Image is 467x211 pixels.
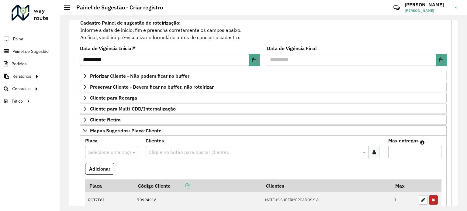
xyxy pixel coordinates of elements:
[134,192,262,208] td: 70994916
[267,45,317,52] label: Data de Vigência Final
[146,137,164,144] label: Clientes
[90,106,176,111] span: Cliente para Multi-CDD/Internalização
[12,73,31,80] span: Relatórios
[391,192,416,208] td: 1
[391,179,416,192] th: Max
[90,128,161,133] span: Mapas Sugeridos: Placa-Cliente
[90,73,189,78] span: Priorizar Cliente - Não podem ficar no buffer
[405,8,450,13] span: [PERSON_NAME]
[134,179,262,192] th: Código Cliente
[80,125,447,136] a: Mapas Sugeridos: Placa-Cliente
[85,192,134,208] td: RQT7E61
[388,137,419,144] label: Max entregas
[85,137,98,144] label: Placa
[436,54,447,66] button: Choose Date
[262,179,391,192] th: Clientes
[249,54,260,66] button: Choose Date
[12,86,31,92] span: Consultas
[80,114,447,125] a: Cliente Retira
[90,95,137,100] span: Cliente para Recarga
[90,84,214,89] span: Preservar Cliente - Devem ficar no buffer, não roteirizar
[80,19,447,41] div: Informe a data de inicio, fim e preencha corretamente os campos abaixo. Ao final, você irá pré-vi...
[262,192,391,208] td: MATEUS SUPERMERCADOS S.A.
[80,93,447,103] a: Cliente para Recarga
[13,36,24,42] span: Painel
[12,98,23,104] span: Tático
[80,20,181,26] strong: Cadastro Painel de sugestão de roteirização:
[80,82,447,92] a: Preservar Cliente - Devem ficar no buffer, não roteirizar
[80,104,447,114] a: Cliente para Multi-CDD/Internalização
[70,4,163,11] h2: Painel de Sugestão - Criar registro
[12,61,27,67] span: Pedidos
[12,48,49,55] span: Painel de Sugestão
[85,163,114,175] button: Adicionar
[171,183,190,189] a: Copiar
[390,1,403,14] a: Contato Rápido
[80,45,136,52] label: Data de Vigência Inicial
[405,2,450,8] h3: [PERSON_NAME]
[85,179,134,192] th: Placa
[420,140,424,145] em: Máximo de clientes que serão colocados na mesma rota com os clientes informados
[90,117,121,122] span: Cliente Retira
[80,71,447,81] a: Priorizar Cliente - Não podem ficar no buffer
